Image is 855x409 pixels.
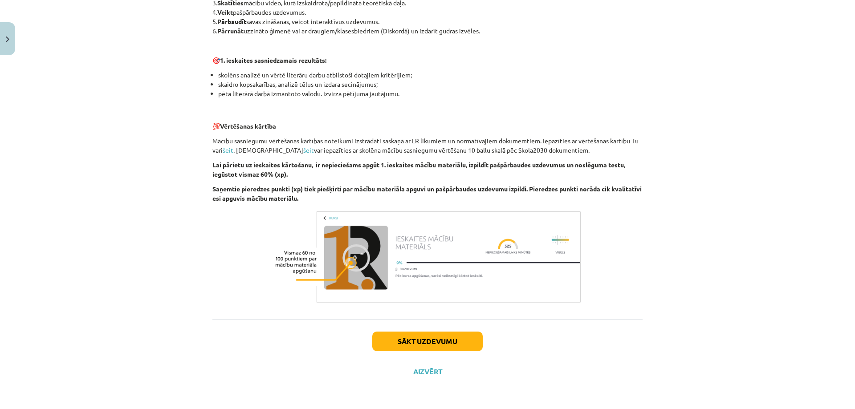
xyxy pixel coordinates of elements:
li: pēta literārā darbā izmantoto valodu. Izvirza pētījuma jautājumu. [218,89,643,108]
b: Vērtēšanas kārtība [220,122,276,130]
button: Aizvērt [411,367,444,376]
img: icon-close-lesson-0947bae3869378f0d4975bcd49f059093ad1ed9edebbc8119c70593378902aed.svg [6,36,9,42]
p: 🎯 [212,56,643,65]
button: Sākt uzdevumu [372,332,483,351]
b: Pārbaudīt [217,17,246,25]
strong: 1. ieskaites sasniedzamais rezultāts: [220,56,326,64]
li: skaidro kopsakarības, analizē tēlus un izdara secinājumus; [218,80,643,89]
b: Lai pārietu uz ieskaites kārtošanu, ir nepieciešams apgūt 1. ieskaites mācību materiālu, izpildīt... [212,161,625,178]
b: Veikt [217,8,233,16]
p: Mācību sasniegumu vērtēšanas kārtības noteikumi izstrādāti saskaņā ar LR likumiem un normatīvajie... [212,136,643,155]
p: 💯 [212,112,643,131]
li: skolēns analizē un vērtē literāru darbu atbilstoši dotajiem kritērijiem; [218,70,643,80]
a: šeit [223,146,233,154]
b: Saņemtie pieredzes punkti (xp) tiek piešķirti par mācību materiāla apguvi un pašpārbaudes uzdevum... [212,185,642,202]
a: šeit [303,146,314,154]
b: Pārrunāt [217,27,244,35]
